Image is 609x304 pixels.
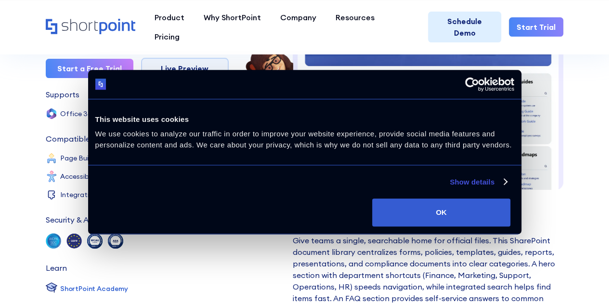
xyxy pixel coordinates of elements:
iframe: Chat Widget [561,258,609,304]
a: Schedule Demo [428,12,501,42]
div: Why ShortPoint [204,12,261,23]
div: Compatible with [46,135,107,143]
img: soc 2 [46,233,61,249]
div: Resources [336,12,375,23]
span: We use cookies to analyze our traffic in order to improve your website experience, provide social... [95,130,512,149]
div: This website uses cookies [95,114,514,125]
div: Product [155,12,184,23]
div: Learn [46,264,67,272]
a: Pricing [145,27,189,46]
a: Company [271,8,326,27]
div: Security & Accessibility Compliance [46,216,175,224]
button: OK [372,198,510,226]
a: Usercentrics Cookiebot - opens in a new window [430,77,514,92]
div: ShortPoint Academy [60,284,128,294]
a: Start Trial [509,17,563,37]
a: Show details [450,176,506,188]
a: Live Preview [141,58,229,79]
div: Office 365 [60,110,96,117]
a: Why ShortPoint [194,8,271,27]
div: Accessibility [60,173,101,180]
a: Product [145,8,194,27]
a: Home [46,19,135,35]
div: Company [280,12,316,23]
div: Pricing [155,31,180,42]
img: logo [95,79,106,90]
div: Page Builder [60,155,101,161]
div: Integrations [60,191,101,198]
a: ShortPoint Academy [46,281,128,296]
div: Supports [46,91,79,98]
a: Start a Free Trial [46,59,133,78]
a: Resources [326,8,384,27]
